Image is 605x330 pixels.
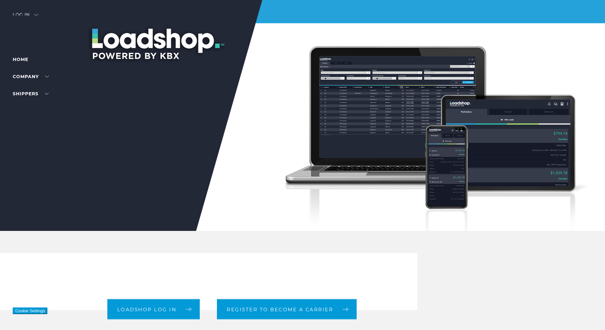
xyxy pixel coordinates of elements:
[13,13,38,22] div: Log in
[279,13,326,41] img: kbx logo
[13,91,49,97] a: SHIPPERS
[13,307,47,314] button: Cookie Settings
[13,74,49,79] a: Company
[107,299,200,320] a: Loadshop log in arrow arrow
[13,57,28,62] a: Home
[117,307,177,312] span: Loadshop log in
[227,307,333,312] span: Register to become a carrier
[34,14,38,16] img: arrow
[217,299,357,320] a: Register to become a carrier arrow arrow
